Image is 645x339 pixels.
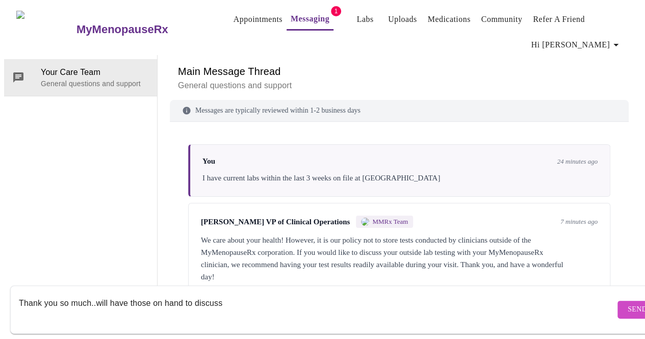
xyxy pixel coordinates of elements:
span: [PERSON_NAME] VP of Clinical Operations [201,218,350,226]
button: Messaging [287,9,333,31]
span: You [202,157,215,166]
button: Hi [PERSON_NAME] [527,35,626,55]
p: General questions and support [178,80,621,92]
a: Labs [357,12,374,27]
button: Appointments [229,9,287,30]
span: Hi [PERSON_NAME] [531,38,622,52]
button: Medications [424,9,475,30]
a: Appointments [234,12,282,27]
h6: Main Message Thread [178,63,621,80]
img: MMRX [361,218,369,226]
a: Medications [428,12,471,27]
textarea: Send a message about your appointment [19,293,615,326]
span: 7 minutes ago [560,218,598,226]
button: Labs [349,9,381,30]
button: Refer a Friend [529,9,589,30]
div: I have current labs within the last 3 weeks on file at [GEOGRAPHIC_DATA] [202,172,598,184]
a: Refer a Friend [533,12,585,27]
h3: MyMenopauseRx [76,23,168,36]
a: Messaging [291,12,329,26]
p: General questions and support [41,79,149,89]
button: Uploads [384,9,421,30]
div: We care about your health! However, it is our policy not to store tests conducted by clinicians o... [201,234,598,283]
div: Your Care TeamGeneral questions and support [4,59,157,96]
a: Community [481,12,523,27]
img: MyMenopauseRx Logo [16,11,75,49]
button: Community [477,9,527,30]
div: Messages are typically reviewed within 1-2 business days [170,100,629,122]
span: 1 [331,6,341,16]
span: Your Care Team [41,66,149,79]
span: 24 minutes ago [557,158,598,166]
a: MyMenopauseRx [75,12,209,47]
span: MMRx Team [372,218,408,226]
a: Uploads [388,12,417,27]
